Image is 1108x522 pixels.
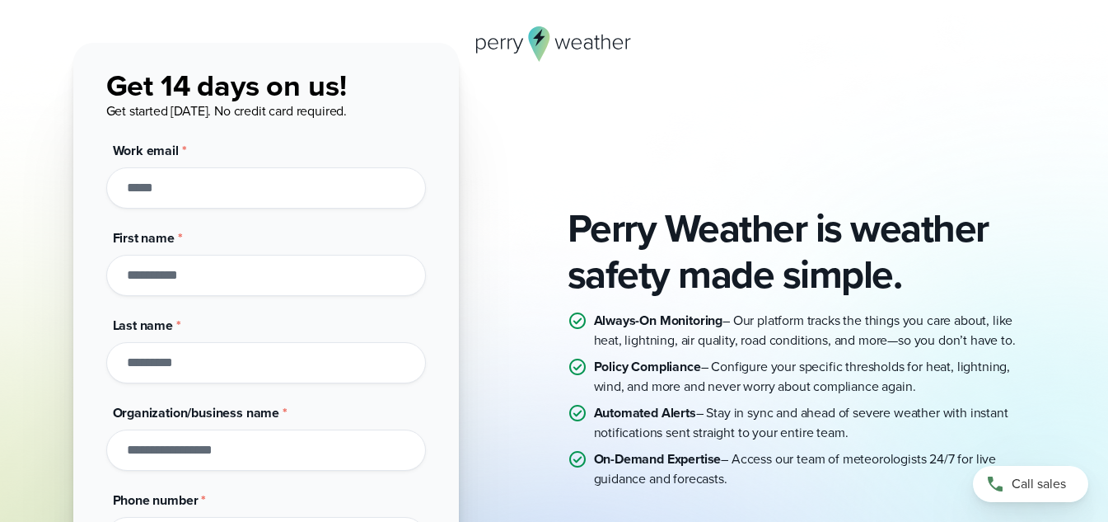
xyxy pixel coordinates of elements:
[594,357,1036,397] p: – Configure your specific thresholds for heat, lightning, wind, and more and never worry about co...
[113,403,280,422] span: Organization/business name
[594,449,1036,489] p: – Access our team of meteorologists 24/7 for live guidance and forecasts.
[594,403,696,422] strong: Automated Alerts
[113,141,179,160] span: Work email
[113,316,173,335] span: Last name
[113,228,175,247] span: First name
[106,63,347,107] span: Get 14 days on us!
[594,449,722,468] strong: On-Demand Expertise
[594,403,1036,443] p: – Stay in sync and ahead of severe weather with instant notifications sent straight to your entir...
[594,311,723,330] strong: Always-On Monitoring
[594,357,701,376] strong: Policy Compliance
[973,466,1088,502] a: Call sales
[594,311,1036,350] p: – Our platform tracks the things you care about, like heat, lightning, air quality, road conditio...
[113,491,199,510] span: Phone number
[106,101,348,120] span: Get started [DATE]. No credit card required.
[1012,474,1066,494] span: Call sales
[568,205,1036,298] h2: Perry Weather is weather safety made simple.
